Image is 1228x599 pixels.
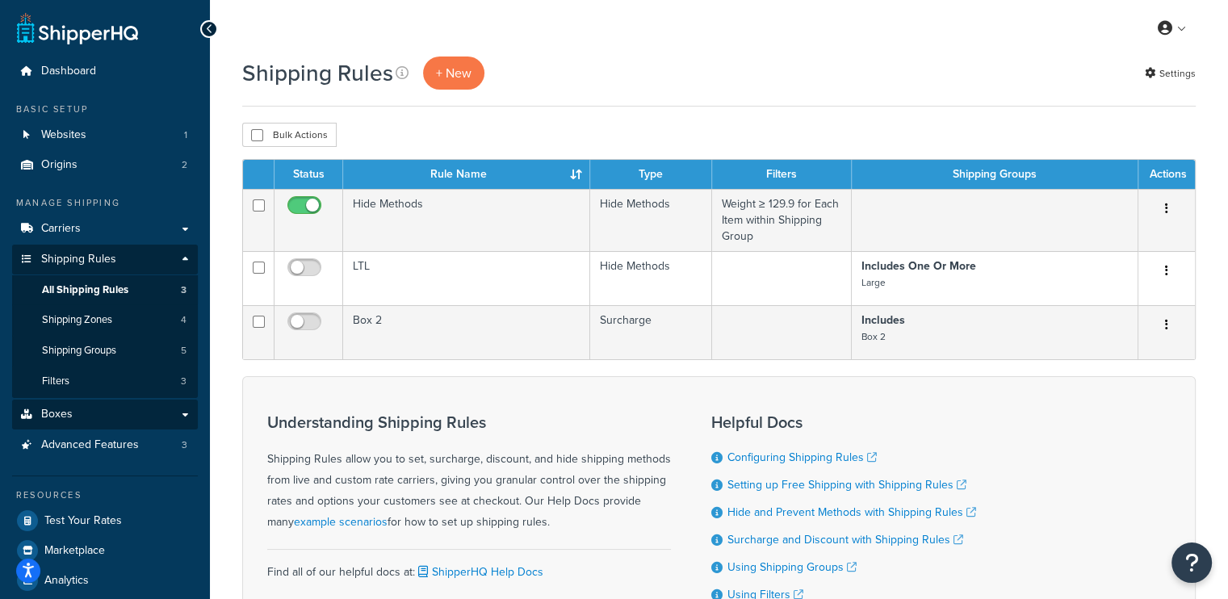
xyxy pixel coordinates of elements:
span: All Shipping Rules [42,283,128,297]
small: Box 2 [861,329,886,344]
th: Type [590,160,712,189]
span: 2 [182,158,187,172]
th: Rule Name : activate to sort column ascending [343,160,590,189]
span: 1 [184,128,187,142]
span: 3 [182,438,187,452]
div: Manage Shipping [12,196,198,210]
div: Find all of our helpful docs at: [267,549,671,583]
td: Hide Methods [590,251,712,305]
h3: Helpful Docs [711,413,976,431]
a: Configuring Shipping Rules [727,449,877,466]
span: Filters [42,375,69,388]
strong: Includes One Or More [861,258,976,274]
a: Setting up Free Shipping with Shipping Rules [727,476,966,493]
span: 3 [181,375,187,388]
a: Carriers [12,214,198,244]
li: Shipping Groups [12,336,198,366]
span: 4 [181,313,187,327]
a: Websites 1 [12,120,198,150]
td: Hide Methods [590,189,712,251]
div: Basic Setup [12,103,198,116]
span: Test Your Rates [44,514,122,528]
a: Test Your Rates [12,506,198,535]
button: Open Resource Center [1171,542,1212,583]
span: Origins [41,158,78,172]
a: Shipping Rules [12,245,198,274]
li: Origins [12,150,198,180]
a: Dashboard [12,57,198,86]
td: Box 2 [343,305,590,359]
a: Origins 2 [12,150,198,180]
div: Shipping Rules allow you to set, surcharge, discount, and hide shipping methods from live and cus... [267,413,671,533]
th: Shipping Groups [852,160,1138,189]
li: All Shipping Rules [12,275,198,305]
a: Boxes [12,400,198,429]
a: All Shipping Rules 3 [12,275,198,305]
span: Analytics [44,574,89,588]
span: Carriers [41,222,81,236]
li: Filters [12,367,198,396]
a: Using Shipping Groups [727,559,857,576]
li: Shipping Rules [12,245,198,398]
td: Surcharge [590,305,712,359]
a: Surcharge and Discount with Shipping Rules [727,531,963,548]
th: Filters [712,160,853,189]
th: Status [275,160,343,189]
td: Hide Methods [343,189,590,251]
a: Hide and Prevent Methods with Shipping Rules [727,504,976,521]
a: example scenarios [294,513,388,530]
a: Shipping Groups 5 [12,336,198,366]
li: Advanced Features [12,430,198,460]
h3: Understanding Shipping Rules [267,413,671,431]
span: Shipping Zones [42,313,112,327]
span: Marketplace [44,544,105,558]
span: 5 [181,344,187,358]
span: Boxes [41,408,73,421]
a: Shipping Zones 4 [12,305,198,335]
li: Shipping Zones [12,305,198,335]
a: ShipperHQ Help Docs [415,563,543,580]
th: Actions [1138,160,1195,189]
a: Filters 3 [12,367,198,396]
span: Advanced Features [41,438,139,452]
div: Resources [12,488,198,502]
a: Analytics [12,566,198,595]
span: Shipping Rules [41,253,116,266]
span: Shipping Groups [42,344,116,358]
td: Weight ≥ 129.9 for Each Item within Shipping Group [712,189,853,251]
a: Advanced Features 3 [12,430,198,460]
span: Dashboard [41,65,96,78]
a: Marketplace [12,536,198,565]
a: ShipperHQ Home [17,12,138,44]
p: + New [423,57,484,90]
button: Bulk Actions [242,123,337,147]
span: Websites [41,128,86,142]
a: Settings [1145,62,1196,85]
small: Large [861,275,886,290]
strong: Includes [861,312,905,329]
h1: Shipping Rules [242,57,393,89]
td: LTL [343,251,590,305]
span: 3 [181,283,187,297]
li: Websites [12,120,198,150]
